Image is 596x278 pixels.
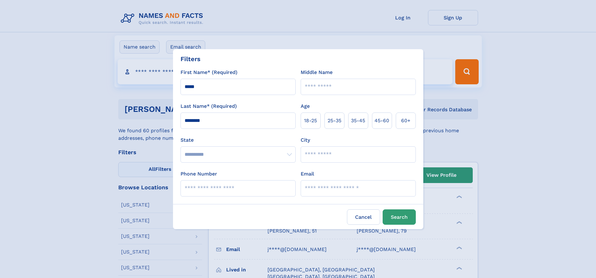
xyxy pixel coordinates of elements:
[181,69,237,76] label: First Name* (Required)
[181,170,217,178] label: Phone Number
[351,117,365,124] span: 35‑45
[347,209,380,225] label: Cancel
[383,209,416,225] button: Search
[374,117,389,124] span: 45‑60
[181,136,296,144] label: State
[181,102,237,110] label: Last Name* (Required)
[301,136,310,144] label: City
[304,117,317,124] span: 18‑25
[301,69,333,76] label: Middle Name
[301,170,314,178] label: Email
[301,102,310,110] label: Age
[181,54,201,64] div: Filters
[328,117,341,124] span: 25‑35
[401,117,410,124] span: 60+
